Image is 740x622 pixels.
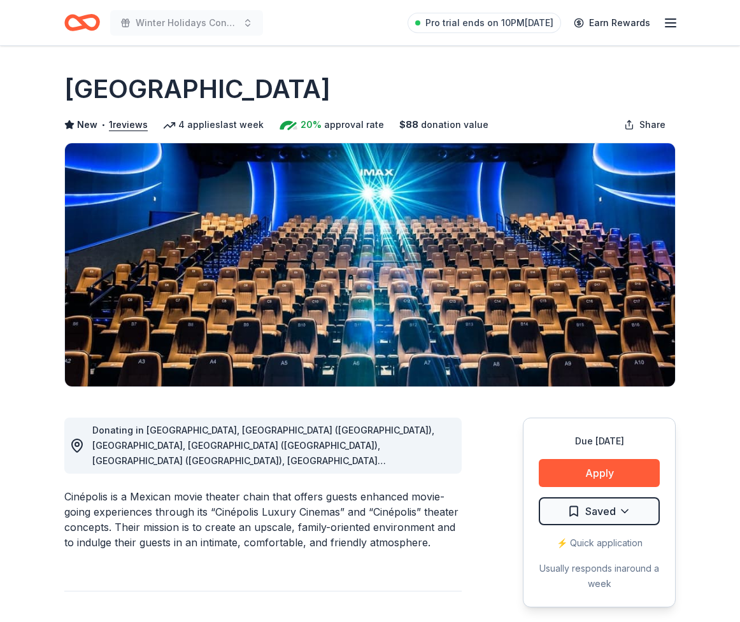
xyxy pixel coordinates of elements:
[539,561,660,591] div: Usually responds in around a week
[92,425,434,497] span: Donating in [GEOGRAPHIC_DATA], [GEOGRAPHIC_DATA] ([GEOGRAPHIC_DATA]), [GEOGRAPHIC_DATA], [GEOGRAP...
[324,117,384,132] span: approval rate
[539,497,660,525] button: Saved
[65,143,675,386] img: Image for Cinépolis
[109,117,148,132] button: 1reviews
[539,459,660,487] button: Apply
[399,117,418,132] span: $ 88
[64,71,331,107] h1: [GEOGRAPHIC_DATA]
[64,489,462,550] div: Cinépolis is a Mexican movie theater chain that offers guests enhanced movie-going experiences th...
[639,117,665,132] span: Share
[110,10,263,36] button: Winter Holidays Concert
[566,11,658,34] a: Earn Rewards
[425,15,553,31] span: Pro trial ends on 10PM[DATE]
[539,535,660,551] div: ⚡️ Quick application
[163,117,264,132] div: 4 applies last week
[585,503,616,520] span: Saved
[136,15,238,31] span: Winter Holidays Concert
[539,434,660,449] div: Due [DATE]
[77,117,97,132] span: New
[408,13,561,33] a: Pro trial ends on 10PM[DATE]
[614,112,676,138] button: Share
[421,117,488,132] span: donation value
[64,8,100,38] a: Home
[101,120,106,130] span: •
[301,117,322,132] span: 20%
